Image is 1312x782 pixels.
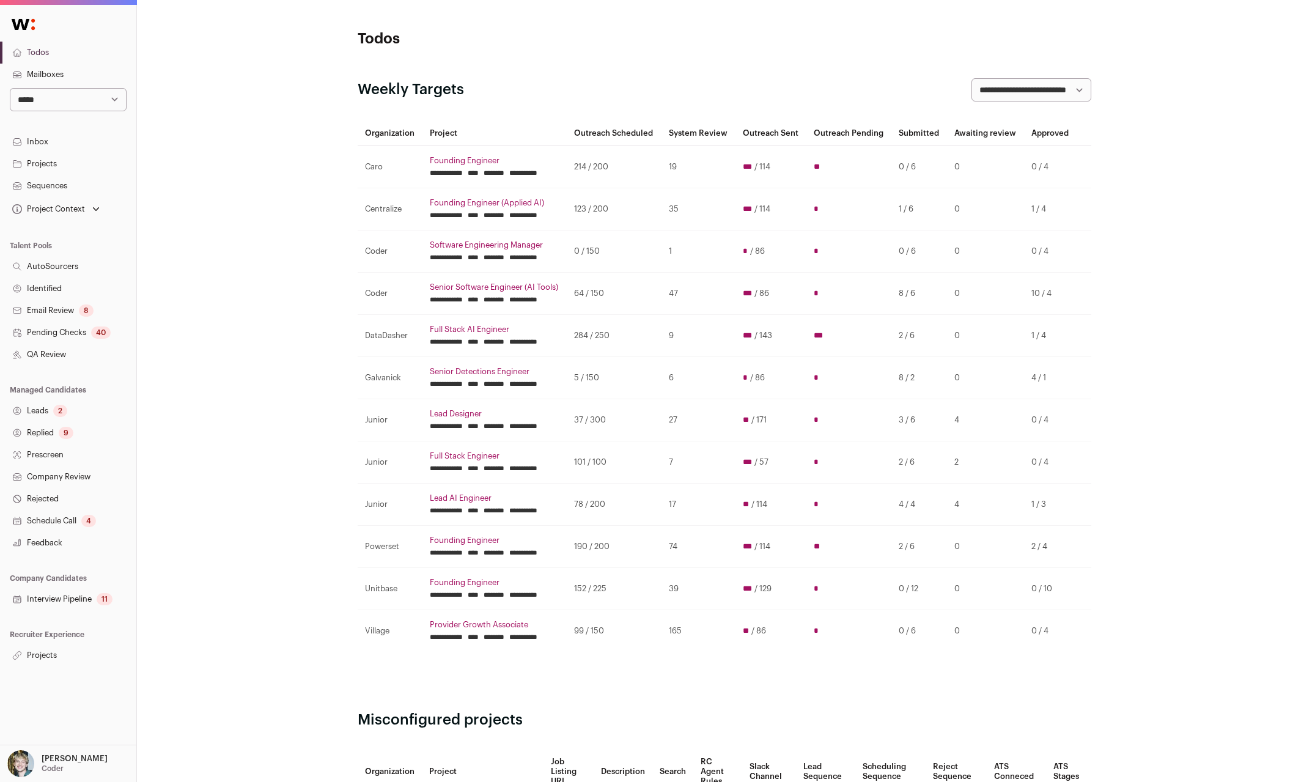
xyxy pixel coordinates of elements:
td: 0 [947,146,1024,188]
td: 19 [662,146,735,188]
td: 101 / 100 [567,441,661,484]
span: / 86 [754,289,769,298]
td: 284 / 250 [567,315,661,357]
span: / 86 [750,373,765,383]
th: Outreach Scheduled [567,121,661,146]
td: Unitbase [358,568,422,610]
div: 11 [97,593,112,605]
button: Open dropdown [5,750,110,777]
h2: Weekly Targets [358,80,464,100]
td: 1 / 6 [891,188,947,231]
th: Outreach Pending [806,121,891,146]
td: 39 [662,568,735,610]
td: 214 / 200 [567,146,661,188]
td: 0 / 4 [1024,441,1077,484]
td: 4 [947,399,1024,441]
td: 4 [947,484,1024,526]
span: / 114 [754,542,770,551]
a: Lead Designer [430,409,559,419]
td: 0 [947,610,1024,652]
td: 0 [947,526,1024,568]
span: / 114 [751,500,767,509]
td: 190 / 200 [567,526,661,568]
td: 37 / 300 [567,399,661,441]
a: Lead AI Engineer [430,493,559,503]
div: 40 [91,326,111,339]
td: 99 / 150 [567,610,661,652]
td: 123 / 200 [567,188,661,231]
span: / 57 [754,457,768,467]
a: Provider Growth Associate [430,620,559,630]
td: 2 / 6 [891,526,947,568]
button: Open dropdown [10,201,102,218]
td: Village [358,610,422,652]
img: 6494470-medium_jpg [7,750,34,777]
td: 8 / 2 [891,357,947,399]
th: Approved [1024,121,1077,146]
td: 152 / 225 [567,568,661,610]
td: 2 [947,441,1024,484]
a: Software Engineering Manager [430,240,559,250]
a: Founding Engineer (Applied AI) [430,198,559,208]
td: 6 [662,357,735,399]
td: 2 / 6 [891,315,947,357]
span: / 143 [754,331,772,341]
td: 8 / 6 [891,273,947,315]
td: 3 / 6 [891,399,947,441]
td: 35 [662,188,735,231]
td: 78 / 200 [567,484,661,526]
td: 0 / 6 [891,146,947,188]
td: 0 [947,315,1024,357]
p: Coder [42,764,64,773]
a: Senior Detections Engineer [430,367,559,377]
td: 0 / 10 [1024,568,1077,610]
div: 9 [59,427,73,439]
td: 0 / 4 [1024,146,1077,188]
span: / 129 [754,584,772,594]
td: 74 [662,526,735,568]
td: 2 / 4 [1024,526,1077,568]
td: 0 / 4 [1024,610,1077,652]
td: 0 [947,231,1024,273]
td: 0 / 6 [891,231,947,273]
div: 2 [53,405,67,417]
td: 0 [947,273,1024,315]
span: / 86 [750,246,765,256]
th: Project [422,121,567,146]
td: 1 / 4 [1024,188,1077,231]
th: Awaiting review [947,121,1024,146]
td: Junior [358,484,422,526]
td: 0 / 150 [567,231,661,273]
td: Powerset [358,526,422,568]
td: 7 [662,441,735,484]
span: / 171 [751,415,767,425]
a: Full Stack Engineer [430,451,559,461]
td: 2 / 6 [891,441,947,484]
a: Senior Software Engineer (AI Tools) [430,282,559,292]
td: 165 [662,610,735,652]
td: 4 / 4 [891,484,947,526]
td: 1 / 3 [1024,484,1077,526]
th: Organization [358,121,422,146]
img: Wellfound [5,12,42,37]
td: 0 [947,188,1024,231]
div: Project Context [10,204,85,214]
td: Coder [358,273,422,315]
a: Full Stack AI Engineer [430,325,559,334]
td: 0 / 4 [1024,399,1077,441]
td: 4 / 1 [1024,357,1077,399]
a: Founding Engineer [430,578,559,588]
td: DataDasher [358,315,422,357]
span: / 114 [754,204,770,214]
td: Junior [358,441,422,484]
h2: Misconfigured projects [358,710,1091,730]
td: 0 / 4 [1024,231,1077,273]
td: 0 [947,357,1024,399]
td: Centralize [358,188,422,231]
td: Junior [358,399,422,441]
h1: Todos [358,29,602,49]
a: Founding Engineer [430,536,559,545]
div: 4 [81,515,96,527]
div: 8 [79,304,94,317]
a: Founding Engineer [430,156,559,166]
